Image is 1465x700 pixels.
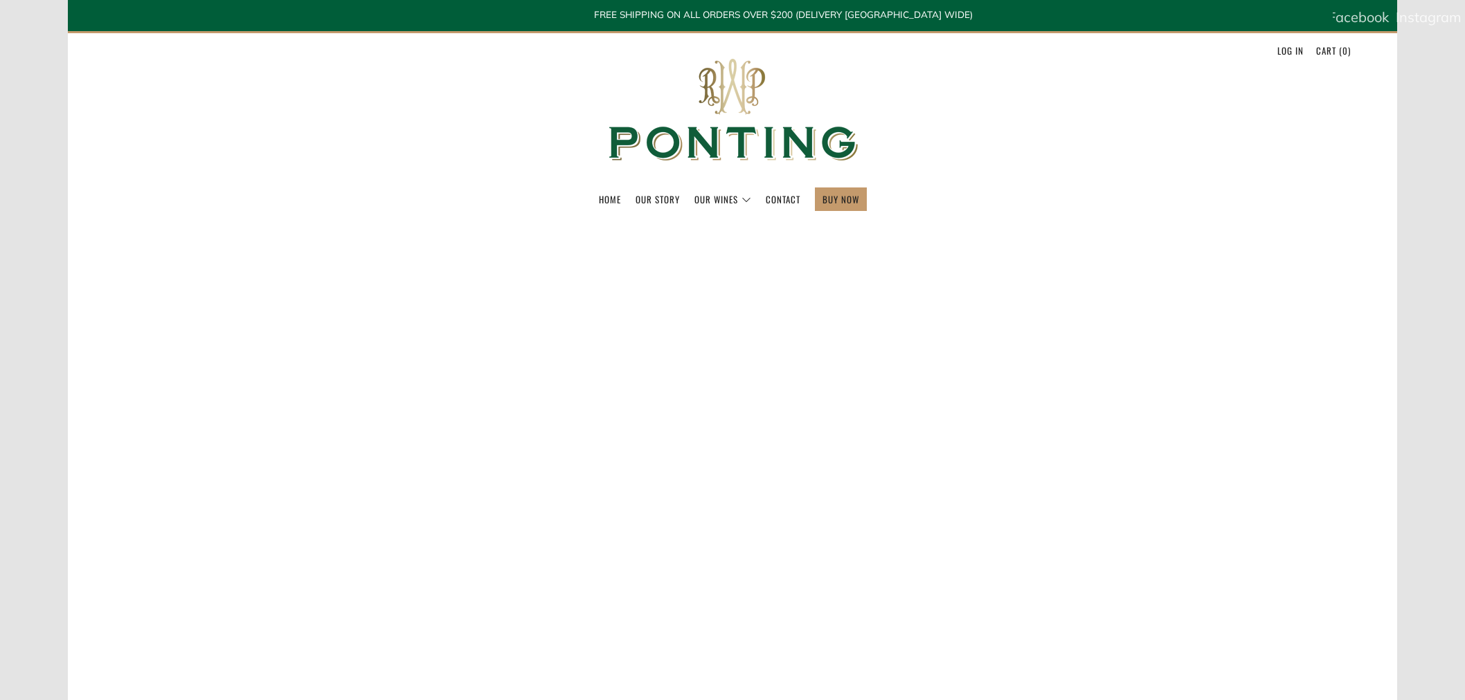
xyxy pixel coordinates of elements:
[1328,3,1389,31] a: Facebook
[1328,8,1389,26] span: Facebook
[1277,39,1304,62] a: Log in
[1396,3,1462,31] a: Instagram
[594,33,871,187] img: Ponting Wines
[1342,44,1348,57] span: 0
[1396,8,1462,26] span: Instagram
[694,188,751,210] a: Our Wines
[1316,39,1351,62] a: Cart (0)
[823,188,859,210] a: BUY NOW
[766,188,800,210] a: Contact
[599,188,621,210] a: Home
[636,188,680,210] a: Our Story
